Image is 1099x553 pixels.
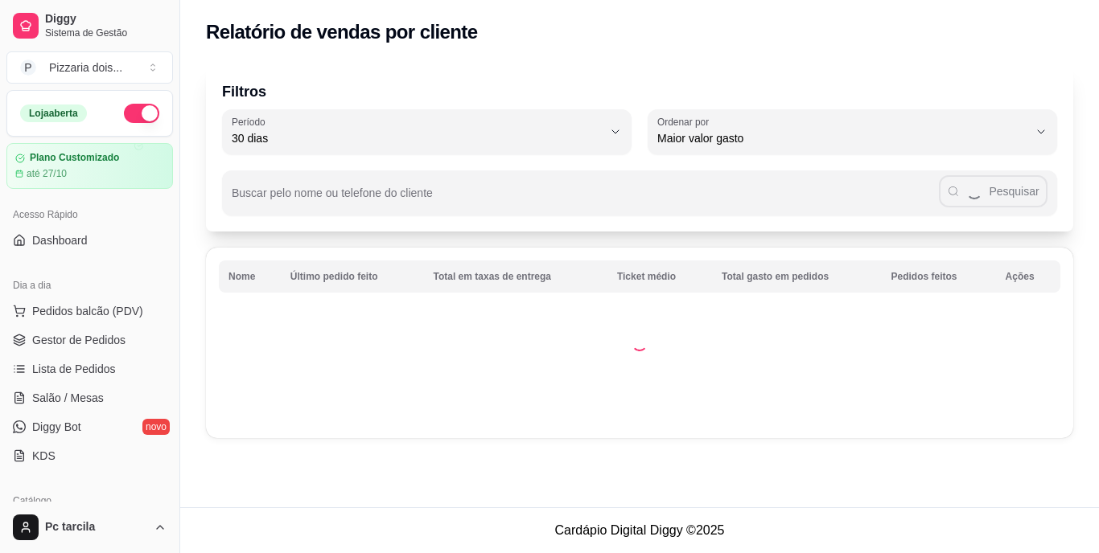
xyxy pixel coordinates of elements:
a: Plano Customizadoaté 27/10 [6,143,173,189]
article: até 27/10 [27,167,67,180]
span: Salão / Mesas [32,390,104,406]
button: Ordenar porMaior valor gasto [648,109,1057,154]
span: Dashboard [32,232,88,248]
label: Ordenar por [657,115,714,129]
div: Catálogo [6,488,173,514]
a: Dashboard [6,227,173,253]
span: Pc tarcila [45,520,147,535]
a: DiggySistema de Gestão [6,6,173,45]
span: Maior valor gasto [657,130,1028,146]
span: Diggy [45,12,167,27]
footer: Cardápio Digital Diggy © 2025 [180,507,1099,553]
button: Alterar Status [124,104,159,123]
button: Pc tarcila [6,508,173,547]
a: KDS [6,443,173,469]
div: Pizzaria dois ... [49,59,122,76]
div: Dia a dia [6,272,173,298]
span: P [20,59,36,76]
div: Loja aberta [20,104,87,122]
button: Pedidos balcão (PDV) [6,298,173,324]
div: Acesso Rápido [6,202,173,227]
article: Plano Customizado [30,152,119,164]
span: Pedidos balcão (PDV) [32,303,143,319]
span: Sistema de Gestão [45,27,167,39]
button: Select a team [6,51,173,84]
input: Buscar pelo nome ou telefone do cliente [232,191,939,207]
label: Período [232,115,270,129]
span: KDS [32,448,56,464]
h2: Relatório de vendas por cliente [206,19,478,45]
a: Diggy Botnovo [6,414,173,440]
span: Lista de Pedidos [32,361,116,377]
span: 30 dias [232,130,603,146]
p: Filtros [222,80,1057,103]
span: Gestor de Pedidos [32,332,126,348]
a: Gestor de Pedidos [6,327,173,353]
a: Lista de Pedidos [6,356,173,382]
span: Diggy Bot [32,419,81,435]
a: Salão / Mesas [6,385,173,411]
div: Loading [632,335,648,351]
button: Período30 dias [222,109,632,154]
